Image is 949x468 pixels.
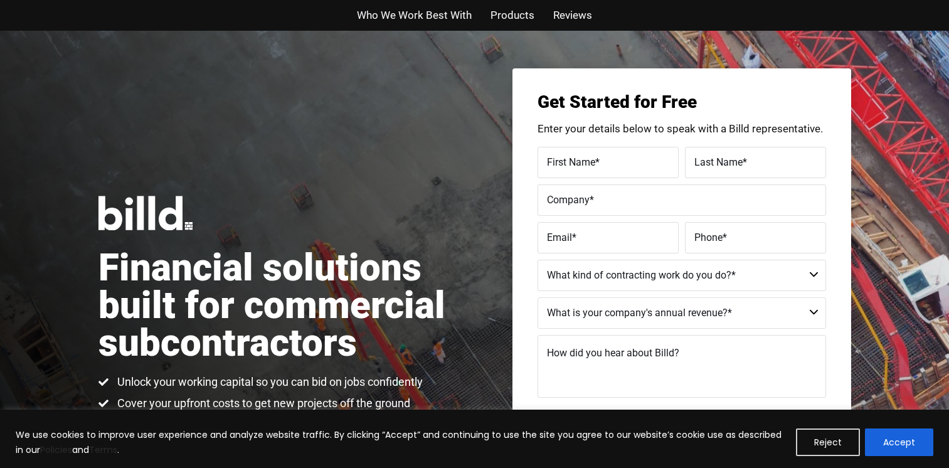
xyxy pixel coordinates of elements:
span: Unlock your working capital so you can bid on jobs confidently [114,375,423,390]
button: Reject [796,428,860,456]
a: Policies [40,444,72,456]
span: Cover your upfront costs to get new projects off the ground [114,396,410,411]
a: Reviews [553,6,592,24]
p: Enter your details below to speak with a Billd representative. [538,124,826,134]
button: Accept [865,428,933,456]
p: We use cookies to improve user experience and analyze website traffic. By clicking “Accept” and c... [16,427,787,457]
span: Company [547,193,590,205]
span: Phone [694,231,723,243]
a: Products [490,6,534,24]
span: First Name [547,156,595,168]
h1: Financial solutions built for commercial subcontractors [98,249,475,362]
span: How did you hear about Billd? [547,347,679,359]
span: Last Name [694,156,743,168]
h3: Get Started for Free [538,93,826,111]
a: Terms [89,444,117,456]
span: Email [547,231,572,243]
a: Who We Work Best With [357,6,472,24]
